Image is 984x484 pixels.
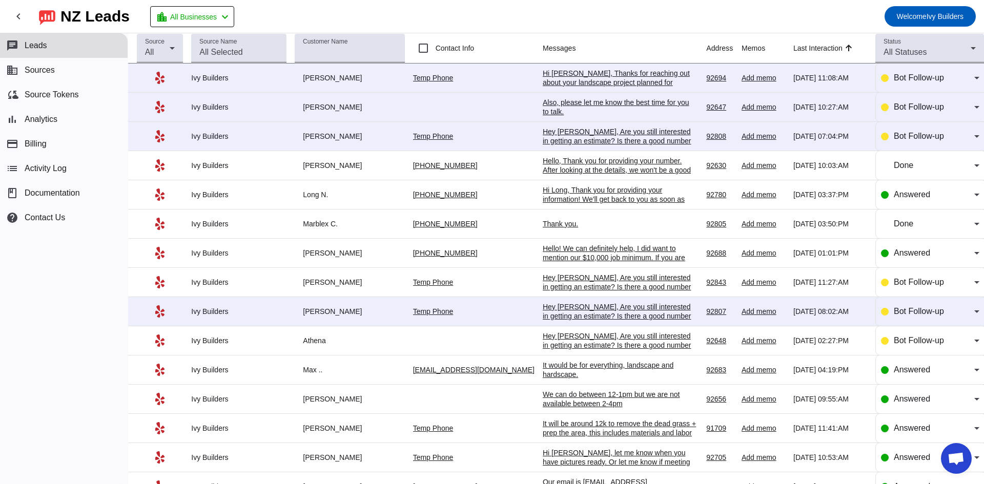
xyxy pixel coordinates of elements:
div: [DATE] 10:03:AM [793,161,867,170]
mat-icon: Yelp [154,130,166,142]
th: Memos [742,33,793,64]
div: [DATE] 10:53:AM [793,453,867,462]
span: Answered [894,394,930,403]
div: 91709 [706,424,733,433]
div: NZ Leads [60,9,130,24]
div: [PERSON_NAME] [295,394,404,404]
a: Temp Phone [413,307,454,315]
div: Ivy Builders [191,73,286,82]
span: Contact Us [25,213,65,222]
div: [PERSON_NAME] [295,307,404,316]
div: [DATE] 10:27:AM [793,102,867,112]
div: Hey [PERSON_NAME], Are you still interested in getting an estimate? Is there a good number to rea... [543,331,696,359]
div: Hello! We can definitely help, I did want to mention our $10,000 job minimum. If you are prepared... [543,244,696,290]
div: [DATE] 04:19:PM [793,365,867,374]
div: [DATE] 08:02:AM [793,307,867,316]
mat-icon: payment [6,138,18,150]
div: [PERSON_NAME] [295,161,404,170]
span: Answered [894,424,930,432]
span: Ivy Builders [897,9,963,24]
mat-icon: Yelp [154,101,166,113]
div: Ivy Builders [191,161,286,170]
div: 92683 [706,365,733,374]
mat-icon: Yelp [154,334,166,347]
div: Add memo [742,219,785,228]
div: Add memo [742,394,785,404]
mat-icon: Yelp [154,159,166,172]
div: [DATE] 02:27:PM [793,336,867,345]
div: Add memo [742,365,785,374]
mat-icon: location_city [156,11,168,23]
div: 92694 [706,73,733,82]
a: [PHONE_NUMBER] [413,249,478,257]
div: We can do between 12-1pm but we are not available between 2-4pm [543,390,696,408]
div: It will be around 12k to remove the dead grass + prep the area, this includes materials and labor... [543,419,696,447]
div: Add memo [742,190,785,199]
div: Add memo [742,73,785,82]
div: Hello, Thank you for providing your number. After looking at the details, we won't be a good fit ... [543,156,696,202]
mat-icon: business [6,64,18,76]
mat-icon: Yelp [154,422,166,434]
div: Ivy Builders [191,102,286,112]
div: Long N. [295,190,404,199]
span: Bot Follow-up [894,336,944,345]
div: Ivy Builders [191,278,286,287]
mat-label: Source [145,38,165,45]
div: Add memo [742,102,785,112]
div: Hey [PERSON_NAME], Are you still interested in getting an estimate? Is there a good number to rea... [543,302,696,330]
div: Add memo [742,336,785,345]
div: Ivy Builders [191,307,286,316]
div: Add memo [742,453,785,462]
a: [EMAIL_ADDRESS][DOMAIN_NAME] [413,366,535,374]
mat-icon: Yelp [154,72,166,84]
button: WelcomeIvy Builders [885,6,976,27]
a: [PHONE_NUMBER] [413,220,478,228]
th: Messages [543,33,706,64]
div: [PERSON_NAME] [295,73,404,82]
div: It would be for everything, landscape and hardscape. [543,361,696,379]
div: 92630 [706,161,733,170]
div: [PERSON_NAME] [295,278,404,287]
a: Temp Phone [413,132,454,140]
div: Ivy Builders [191,365,286,374]
div: [DATE] 09:55:AM [793,394,867,404]
a: [PHONE_NUMBER] [413,191,478,199]
mat-icon: help [6,212,18,224]
span: All Businesses [170,10,217,24]
a: Temp Phone [413,453,454,461]
div: Ivy Builders [191,190,286,199]
div: Ivy Builders [191,132,286,141]
div: Add memo [742,161,785,170]
span: Bot Follow-up [894,307,944,315]
span: Answered [894,365,930,374]
span: Billing [25,139,47,149]
div: [PERSON_NAME] [295,132,404,141]
div: Open chat [941,443,972,474]
span: Source Tokens [25,90,79,99]
span: Answered [894,248,930,257]
div: Marblex C. [295,219,404,228]
div: Last Interaction [793,43,843,53]
div: Hey [PERSON_NAME], Are you still interested in getting an estimate? Is there a good number to rea... [543,127,696,155]
a: Temp Phone [413,424,454,432]
div: [DATE] 11:27:AM [793,278,867,287]
button: All Businesses [150,6,234,27]
div: 92805 [706,219,733,228]
mat-label: Source Name [199,38,237,45]
div: Thank you. [543,219,696,228]
div: [DATE] 11:08:AM [793,73,867,82]
div: [PERSON_NAME] [295,248,404,258]
div: Ivy Builders [191,336,286,345]
span: Bot Follow-up [894,73,944,82]
span: Bot Follow-up [894,278,944,286]
input: All Selected [199,46,278,58]
span: All [145,48,154,56]
span: Bot Follow-up [894,102,944,111]
mat-icon: Yelp [154,393,166,405]
div: 92843 [706,278,733,287]
span: Welcome [897,12,927,20]
div: Hey [PERSON_NAME], Are you still interested in getting an estimate? Is there a good number to rea... [543,273,696,301]
label: Contact Info [434,43,475,53]
th: Address [706,33,742,64]
mat-icon: cloud_sync [6,89,18,101]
